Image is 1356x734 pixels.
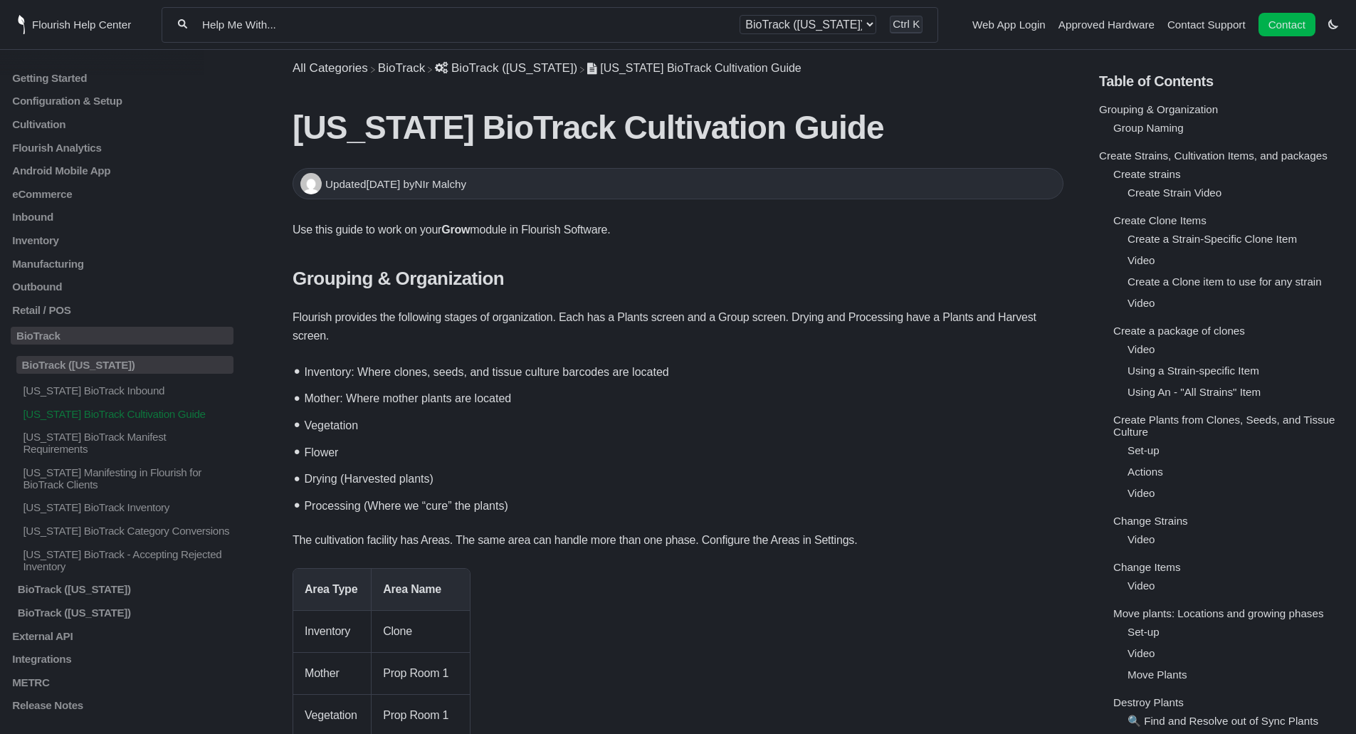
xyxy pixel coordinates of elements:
[16,583,233,595] p: BioTrack ([US_STATE])
[383,706,458,725] p: Prop Room 1
[1258,13,1315,36] a: Contact
[1113,607,1324,619] a: Move plants: Locations and growing phases
[1113,168,1181,180] a: Create strains
[415,178,467,190] span: NIr Malchy
[293,308,1063,345] p: Flourish provides the following stages of organization. Each has a Plants screen and a Group scre...
[293,108,1063,147] h1: [US_STATE] BioTrack Cultivation Guide
[1128,487,1155,499] a: Video
[11,629,233,641] a: External API
[1113,325,1245,337] a: Create a package of clones
[21,547,233,572] p: [US_STATE] BioTrack - Accepting Rejected Inventory
[11,525,233,537] a: [US_STATE] BioTrack Category Conversions
[1113,561,1181,573] a: Change Items
[972,19,1046,31] a: Web App Login navigation item
[21,384,233,397] p: [US_STATE] BioTrack Inbound
[11,431,233,455] a: [US_STATE] BioTrack Manifest Requirements
[1128,669,1187,681] a: Move Plants
[1099,73,1345,90] h5: Table of Contents
[16,356,233,374] p: BioTrack ([US_STATE])
[1128,187,1221,199] a: Create Strain Video
[305,583,357,595] strong: Area Type
[1113,696,1184,708] a: Destroy Plants
[18,15,131,34] a: Flourish Help Center
[1128,386,1261,398] a: Using An - "All Strains" Item
[300,491,1063,518] li: Processing (Where we “cure” the plants)
[11,211,233,223] a: Inbound
[300,410,1063,437] li: Vegetation
[1113,515,1188,527] a: Change Strains
[11,583,233,595] a: BioTrack ([US_STATE])
[300,384,1063,411] li: Mother: Where mother plants are located
[293,61,368,75] a: Breadcrumb link to All Categories
[11,257,233,269] a: Manufacturing
[378,61,425,75] span: ​BioTrack
[1128,715,1318,727] a: 🔍 Find and Resolve out of Sync Plants
[11,188,233,200] a: eCommerce
[1128,626,1160,638] a: Set-up
[1255,15,1319,35] li: Contact desktop
[201,18,726,31] input: Help Me With...
[383,664,458,683] p: Prop Room 1
[893,18,910,30] kbd: Ctrl
[1128,254,1155,266] a: Video
[11,699,233,711] a: Release Notes
[32,19,131,31] span: Flourish Help Center
[1128,276,1322,288] a: Create a Clone item to use for any strain
[305,622,359,641] p: Inventory
[1099,150,1328,162] a: Create Strains, Cultivation Items, and packages
[11,547,233,572] a: [US_STATE] BioTrack - Accepting Rejected Inventory
[300,173,322,194] img: NIr Malchy
[1128,533,1155,545] a: Video
[293,268,1063,290] h3: Grouping & Organization
[1128,343,1155,355] a: Video
[1128,233,1297,245] a: Create a Strain-Specific Clone Item
[600,62,801,74] span: [US_STATE] BioTrack Cultivation Guide
[11,304,233,316] a: Retail / POS
[11,164,233,177] a: Android Mobile App
[403,178,466,190] span: by
[11,95,233,107] p: Configuration & Setup
[1058,19,1155,31] a: Approved Hardware navigation item
[300,437,1063,464] li: Flower
[1128,466,1163,478] a: Actions
[293,221,1063,239] p: Use this guide to work on your module in Flourish Software.
[21,501,233,513] p: [US_STATE] BioTrack Inventory
[441,224,470,236] strong: Grow
[293,531,1063,550] p: The cultivation facility has Areas. The same area can handle more than one phase. Configure the A...
[11,327,233,345] a: BioTrack
[1128,647,1155,659] a: Video
[11,501,233,513] a: [US_STATE] BioTrack Inventory
[1128,365,1259,377] a: Using a Strain-specific Item
[1128,444,1160,456] a: Set-up
[11,141,233,153] a: Flourish Analytics
[913,18,920,30] kbd: K
[21,466,233,491] p: [US_STATE] Manifesting in Flourish for BioTrack Clients
[1113,414,1335,438] a: Create Plants from Clones, Seeds, and Tissue Culture
[383,622,458,641] p: Clone
[1167,19,1246,31] a: Contact Support navigation item
[11,653,233,665] p: Integrations
[11,384,233,397] a: [US_STATE] BioTrack Inbound
[11,234,233,246] a: Inventory
[300,357,1063,384] li: Inventory: Where clones, seeds, and tissue culture barcodes are located
[366,178,400,190] time: [DATE]
[21,525,233,537] p: [US_STATE] BioTrack Category Conversions
[1113,122,1184,134] a: Group Naming
[451,61,577,75] span: ​BioTrack ([US_STATE])
[11,356,233,374] a: BioTrack ([US_STATE])
[1113,214,1207,226] a: Create Clone Items
[11,607,233,619] a: BioTrack ([US_STATE])
[21,431,233,455] p: [US_STATE] BioTrack Manifest Requirements
[11,71,233,83] a: Getting Started
[305,664,359,683] p: Mother
[11,281,233,293] p: Outbound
